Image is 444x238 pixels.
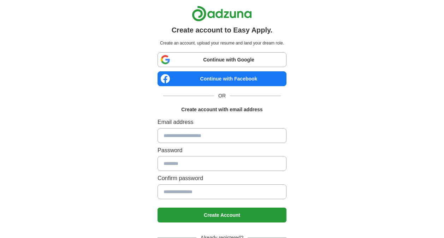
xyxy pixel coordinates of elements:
[159,40,285,47] p: Create an account, upload your resume and land your dream role.
[158,71,286,86] a: Continue with Facebook
[158,146,286,155] label: Password
[172,24,273,36] h1: Create account to Easy Apply.
[158,52,286,67] a: Continue with Google
[158,118,286,127] label: Email address
[158,208,286,222] button: Create Account
[192,6,252,22] img: Adzuna logo
[214,92,230,100] span: OR
[158,174,286,183] label: Confirm password
[181,106,262,113] h1: Create account with email address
